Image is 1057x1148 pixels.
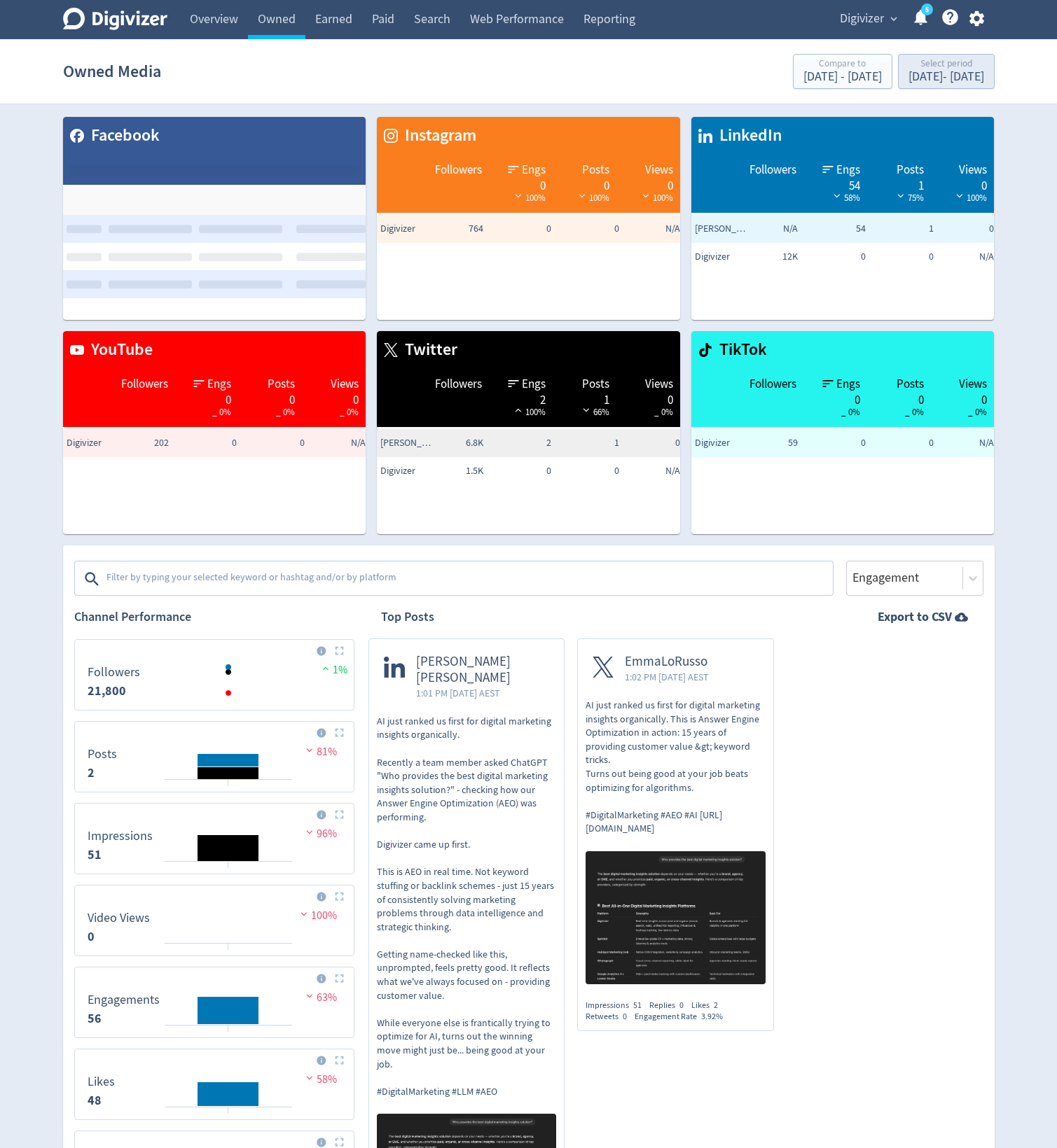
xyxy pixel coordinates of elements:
strong: Export to CSV [878,608,952,626]
table: customized table [377,331,680,534]
div: 1 [560,392,609,403]
span: Posts [897,376,924,393]
span: Posts [897,162,924,178]
table: customized table [63,331,366,534]
img: Placeholder [335,1056,344,1065]
dt: Engagements [88,992,160,1008]
strong: 0 [88,928,95,945]
span: Digivizer [380,222,436,236]
span: _ 0% [340,406,359,418]
span: 100% [297,909,337,923]
div: 54 [810,178,860,189]
span: _ 0% [654,406,673,418]
span: YouTube [84,338,153,362]
span: Digivizer [695,436,751,450]
span: Digivizer [67,436,123,450]
td: N/A [937,243,1005,271]
span: Facebook [84,124,160,148]
td: 764 [419,215,487,243]
a: 5 [921,3,933,15]
span: 0 [679,1000,684,1011]
img: negative-performance.svg [303,827,317,837]
span: _ 0% [905,406,924,418]
td: 6.8K [419,429,487,457]
span: Engs [836,376,860,393]
span: Posts [582,376,609,393]
td: 0 [555,457,623,485]
span: Followers [749,162,796,178]
div: 0 [309,392,359,403]
text: 22/09 [220,1030,237,1040]
svg: Followers 21,800 [81,645,348,704]
a: EmmaLoRusso1:02 PM [DATE] AESTAI just ranked us first for digital marketing insights organically.... [578,639,773,988]
img: negative-performance.svg [303,745,317,755]
img: negative-performance.svg [303,990,317,1001]
span: Views [959,162,987,178]
strong: 48 [88,1092,102,1109]
img: negative-performance-white.svg [894,190,908,201]
strong: 56 [88,1010,102,1027]
span: Emma Lo Russo [695,222,751,236]
td: 1 [869,215,937,243]
div: 0 [182,392,232,403]
td: 2 [487,429,555,457]
span: Views [959,376,987,393]
span: Emma Lo Russo [380,436,436,450]
div: 0 [496,178,546,189]
img: Placeholder [335,646,344,655]
span: expand_more [887,13,900,25]
td: 0 [172,429,240,457]
img: negative-performance-white.svg [511,190,525,201]
td: 0 [869,429,937,457]
dt: Followers [88,664,140,680]
div: Engagement Rate [635,1011,731,1023]
div: 0 [810,392,860,403]
p: AI just ranked us first for digital marketing insights organically. This is Answer Engine Optimiz... [586,699,766,836]
svg: Video Views 0 [81,891,348,950]
text: 22/09 [220,867,237,876]
table: customized table [63,117,366,320]
img: positive-performance.svg [319,663,333,673]
div: Select period [909,59,984,71]
td: 59 [733,429,801,457]
button: Compare to[DATE] - [DATE] [793,54,892,89]
div: 0 [874,392,924,403]
img: Placeholder [335,1137,344,1147]
span: 0 [623,1011,627,1022]
dt: Video Views [88,910,150,926]
h2: Top Posts [381,608,434,626]
span: 1:02 PM [DATE] AEST [625,670,709,684]
span: 1:01 PM [DATE] AEST [416,686,550,700]
span: Posts [582,162,609,178]
td: 1.5K [419,457,487,485]
text: 22/09 [220,948,237,958]
span: 3.92% [701,1011,723,1022]
text: 22/09 [220,785,237,794]
span: Instagram [398,124,476,148]
div: 0 [938,392,988,403]
img: negative-performance-white.svg [830,190,844,201]
span: Views [331,376,359,393]
img: Placeholder [335,892,344,901]
div: Likes [691,1000,726,1011]
div: 0 [560,178,609,189]
span: 100% [953,192,987,204]
span: 81% [303,745,337,759]
table: customized table [691,331,995,534]
img: negative-performance-white.svg [953,190,967,201]
td: N/A [623,457,691,485]
td: 0 [869,243,937,271]
td: 54 [801,215,869,243]
span: Posts [268,376,295,393]
dt: Impressions [88,828,153,844]
td: N/A [937,429,1005,457]
img: negative-performance-white.svg [575,190,589,201]
img: negative-performance.svg [303,1072,317,1083]
img: Placeholder [335,974,344,983]
td: 0 [487,457,555,485]
span: _ 0% [276,406,295,418]
span: 100% [511,406,546,418]
td: 0 [937,215,1005,243]
img: negative-performance-white.svg [579,405,593,415]
span: Engs [522,376,546,393]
